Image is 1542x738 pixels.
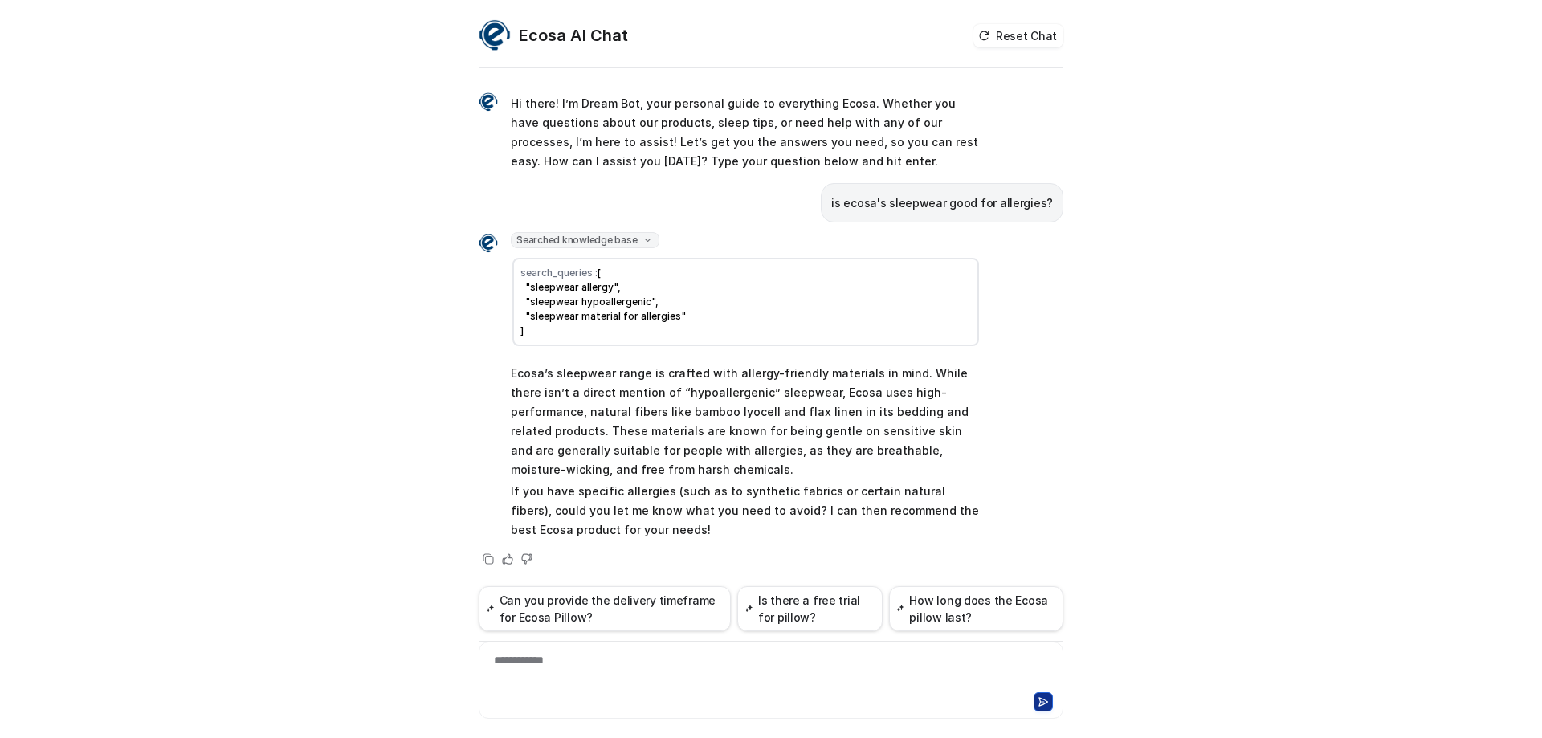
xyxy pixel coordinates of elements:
[520,267,686,336] span: [ "sleepwear allergy", "sleepwear hypoallergenic", "sleepwear material for allergies" ]
[479,19,511,51] img: Widget
[511,482,981,540] p: If you have specific allergies (such as to synthetic fabrics or certain natural fibers), could yo...
[511,232,659,248] span: Searched knowledge base
[831,194,1053,213] p: is ecosa's sleepwear good for allergies?
[737,586,883,631] button: Is there a free trial for pillow?
[520,267,598,279] span: search_queries :
[889,586,1063,631] button: How long does the Ecosa pillow last?
[511,94,981,171] p: Hi there! I’m Dream Bot, your personal guide to everything Ecosa. Whether you have questions abou...
[511,364,981,479] p: Ecosa’s sleepwear range is crafted with allergy-friendly materials in mind. While there isn’t a d...
[479,92,498,112] img: Widget
[519,24,628,47] h2: Ecosa AI Chat
[973,24,1063,47] button: Reset Chat
[479,234,498,253] img: Widget
[479,586,731,631] button: Can you provide the delivery timeframe for Ecosa Pillow?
